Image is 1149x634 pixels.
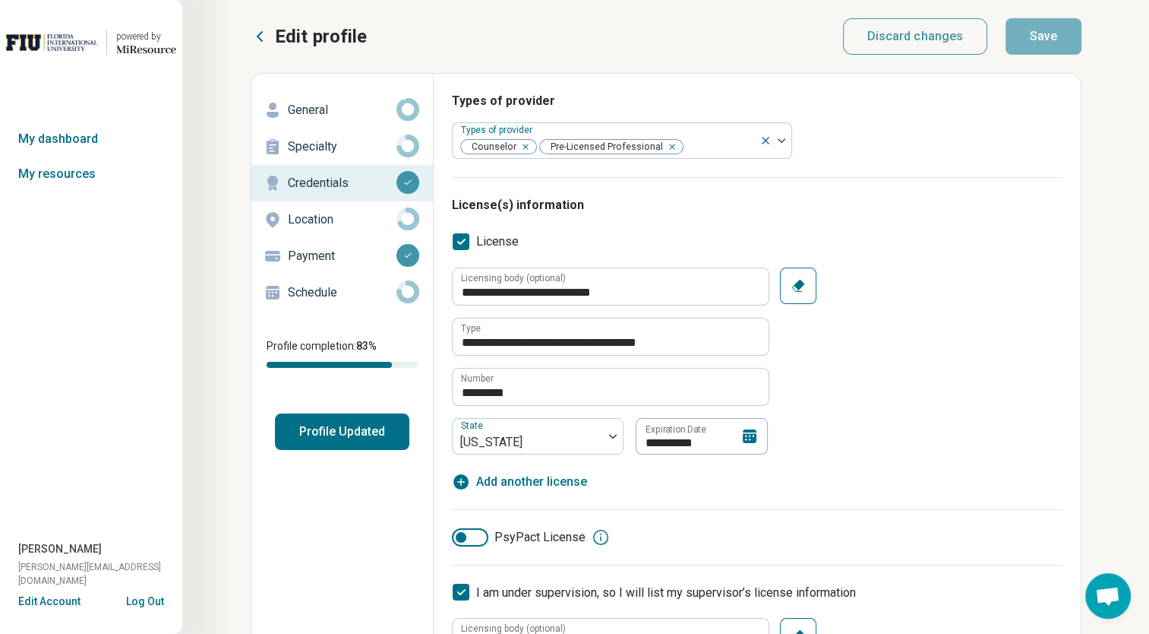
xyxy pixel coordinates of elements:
[251,329,433,377] div: Profile completion:
[288,101,396,119] p: General
[251,92,433,128] a: General
[452,528,586,547] label: PsyPact License
[267,362,418,368] div: Profile completion
[461,374,494,383] label: Number
[251,201,433,238] a: Location
[843,18,988,55] button: Discard changes
[476,233,519,251] span: License
[6,24,176,61] a: Florida International Universitypowered by
[461,140,521,154] span: Counselor
[126,594,164,606] button: Log Out
[251,24,367,49] button: Edit profile
[18,594,80,610] button: Edit Account
[461,324,481,333] label: Type
[452,473,587,491] button: Add another license
[251,274,433,311] a: Schedule
[288,138,396,156] p: Specialty
[275,414,409,450] button: Profile Updated
[18,560,182,588] span: [PERSON_NAME][EMAIL_ADDRESS][DOMAIN_NAME]
[461,624,566,633] label: Licensing body (optional)
[251,128,433,165] a: Specialty
[356,340,377,352] span: 83 %
[288,247,396,265] p: Payment
[461,420,486,431] label: State
[251,238,433,274] a: Payment
[540,140,668,154] span: Pre-Licensed Professional
[452,196,1062,214] h3: License(s) information
[461,125,535,135] label: Types of provider
[1085,573,1131,619] a: Open chat
[275,24,367,49] p: Edit profile
[1005,18,1081,55] button: Save
[18,541,102,557] span: [PERSON_NAME]
[476,585,856,600] span: I am under supervision, so I will list my supervisor’s license information
[288,211,396,229] p: Location
[453,319,769,355] input: credential.licenses.0.name
[288,284,396,302] p: Schedule
[452,92,1062,110] h3: Types of provider
[116,30,176,43] div: powered by
[288,174,396,192] p: Credentials
[6,24,97,61] img: Florida International University
[461,274,566,283] label: Licensing body (optional)
[476,473,587,491] span: Add another license
[251,165,433,201] a: Credentials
